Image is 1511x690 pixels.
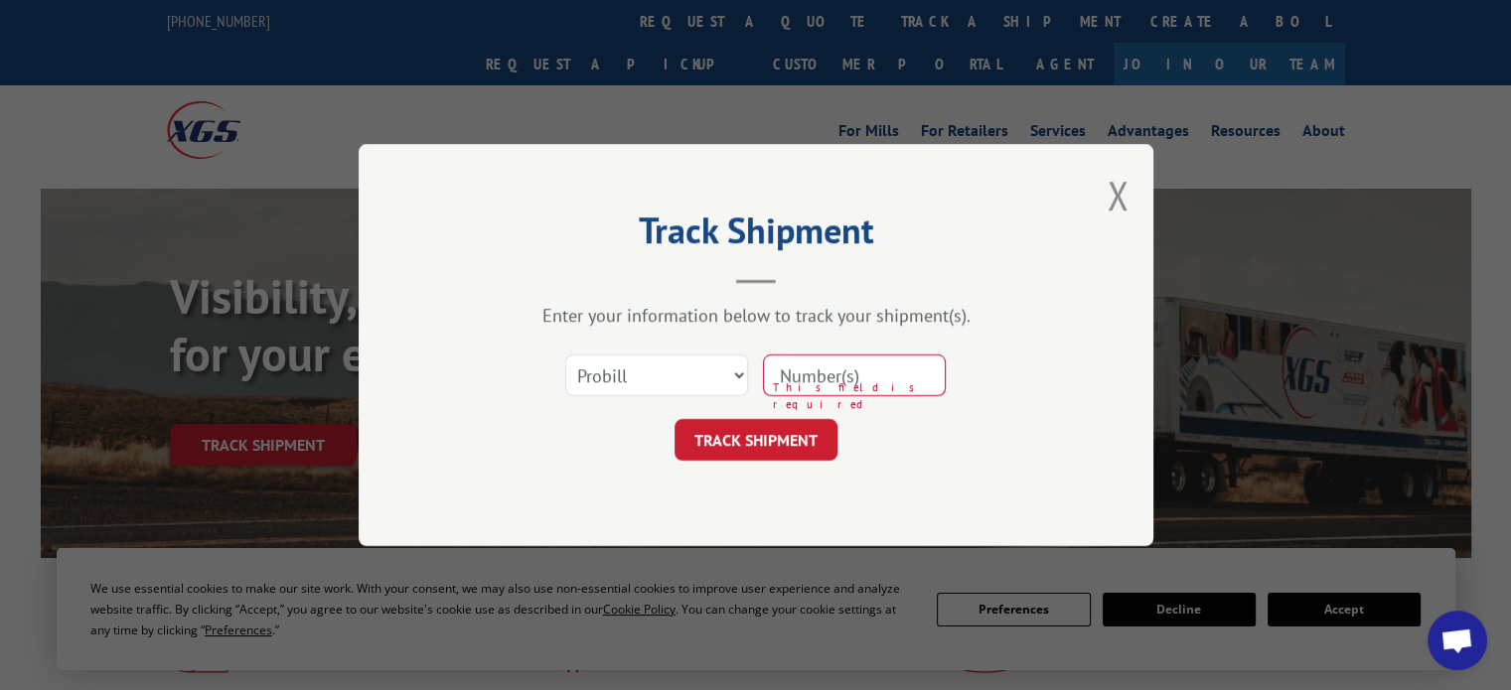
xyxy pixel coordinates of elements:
h2: Track Shipment [458,216,1054,254]
button: Close modal [1107,169,1129,221]
input: Number(s) [763,354,946,396]
button: TRACK SHIPMENT [675,419,837,461]
div: Open chat [1428,611,1487,670]
span: This field is required [773,379,946,412]
div: Enter your information below to track your shipment(s). [458,304,1054,327]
